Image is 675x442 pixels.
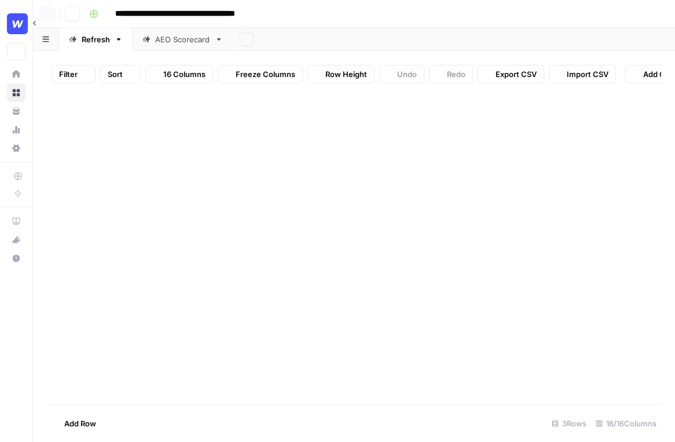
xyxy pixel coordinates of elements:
[447,68,465,80] span: Redo
[379,65,424,83] button: Undo
[236,68,295,80] span: Freeze Columns
[145,65,213,83] button: 16 Columns
[7,139,25,158] a: Settings
[59,28,133,51] a: Refresh
[7,102,25,120] a: Your Data
[7,9,25,38] button: Workspace: Webflow
[52,65,96,83] button: Filter
[7,120,25,139] a: Usage
[100,65,141,83] button: Sort
[108,68,123,80] span: Sort
[7,83,25,102] a: Browse
[567,68,608,80] span: Import CSV
[47,414,103,433] button: Add Row
[591,414,661,433] div: 16/16 Columns
[218,65,303,83] button: Freeze Columns
[478,65,544,83] button: Export CSV
[7,212,25,231] a: AirOps Academy
[397,68,417,80] span: Undo
[7,65,25,83] a: Home
[8,231,25,249] div: What's new?
[155,34,210,45] div: AEO Scorecard
[496,68,537,80] span: Export CSV
[547,414,591,433] div: 3 Rows
[7,249,25,268] button: Help + Support
[549,65,616,83] button: Import CSV
[429,65,473,83] button: Redo
[82,34,110,45] div: Refresh
[7,231,25,249] button: What's new?
[307,65,375,83] button: Row Height
[163,68,206,80] span: 16 Columns
[133,28,233,51] a: AEO Scorecard
[325,68,367,80] span: Row Height
[64,418,96,429] span: Add Row
[59,68,78,80] span: Filter
[7,13,28,34] img: Webflow Logo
